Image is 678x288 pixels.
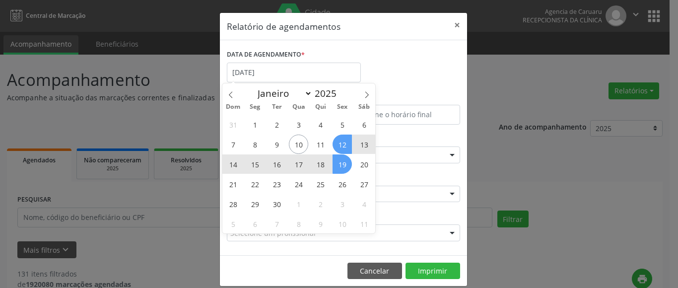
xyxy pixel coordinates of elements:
[447,13,467,37] button: Close
[267,174,286,194] span: Setembro 23, 2025
[310,104,332,110] span: Qui
[223,194,243,214] span: Setembro 28, 2025
[347,263,402,280] button: Cancelar
[289,194,308,214] span: Outubro 1, 2025
[266,104,288,110] span: Ter
[245,135,265,154] span: Setembro 8, 2025
[311,154,330,174] span: Setembro 18, 2025
[245,154,265,174] span: Setembro 15, 2025
[227,63,361,82] input: Selecione uma data ou intervalo
[245,194,265,214] span: Setembro 29, 2025
[245,214,265,233] span: Outubro 6, 2025
[406,263,460,280] button: Imprimir
[289,174,308,194] span: Setembro 24, 2025
[333,194,352,214] span: Outubro 3, 2025
[223,115,243,134] span: Agosto 31, 2025
[346,89,460,105] label: ATÉ
[354,194,374,214] span: Outubro 4, 2025
[223,135,243,154] span: Setembro 7, 2025
[267,194,286,214] span: Setembro 30, 2025
[267,214,286,233] span: Outubro 7, 2025
[289,154,308,174] span: Setembro 17, 2025
[311,115,330,134] span: Setembro 4, 2025
[244,104,266,110] span: Seg
[223,154,243,174] span: Setembro 14, 2025
[230,228,316,238] span: Selecione um profissional
[245,115,265,134] span: Setembro 1, 2025
[333,174,352,194] span: Setembro 26, 2025
[227,20,340,33] h5: Relatório de agendamentos
[267,154,286,174] span: Setembro 16, 2025
[223,214,243,233] span: Outubro 5, 2025
[222,104,244,110] span: Dom
[354,135,374,154] span: Setembro 13, 2025
[289,135,308,154] span: Setembro 10, 2025
[346,105,460,125] input: Selecione o horário final
[311,214,330,233] span: Outubro 9, 2025
[289,115,308,134] span: Setembro 3, 2025
[312,87,345,100] input: Year
[332,104,353,110] span: Sex
[333,135,352,154] span: Setembro 12, 2025
[311,135,330,154] span: Setembro 11, 2025
[311,174,330,194] span: Setembro 25, 2025
[253,86,312,100] select: Month
[267,135,286,154] span: Setembro 9, 2025
[227,47,305,63] label: DATA DE AGENDAMENTO
[333,115,352,134] span: Setembro 5, 2025
[354,115,374,134] span: Setembro 6, 2025
[333,214,352,233] span: Outubro 10, 2025
[245,174,265,194] span: Setembro 22, 2025
[223,174,243,194] span: Setembro 21, 2025
[353,104,375,110] span: Sáb
[354,154,374,174] span: Setembro 20, 2025
[311,194,330,214] span: Outubro 2, 2025
[288,104,310,110] span: Qua
[289,214,308,233] span: Outubro 8, 2025
[267,115,286,134] span: Setembro 2, 2025
[333,154,352,174] span: Setembro 19, 2025
[354,174,374,194] span: Setembro 27, 2025
[354,214,374,233] span: Outubro 11, 2025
